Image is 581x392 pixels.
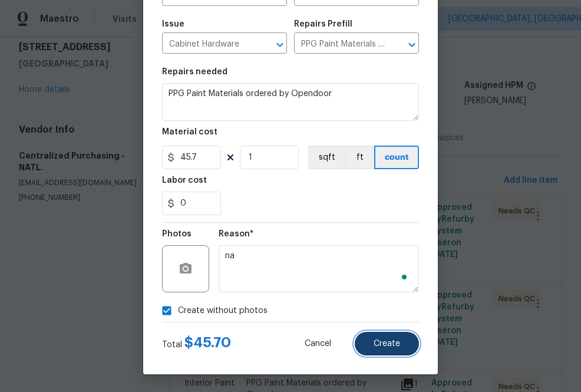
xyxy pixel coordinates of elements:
span: Create without photos [178,305,268,317]
span: Cancel [305,340,331,348]
button: Cancel [286,332,350,355]
div: Total [162,337,231,351]
h5: Photos [162,230,192,238]
textarea: PPG Paint Materials ordered by Opendoor [162,83,419,121]
h5: Material cost [162,128,217,136]
button: count [374,146,419,169]
h5: Reason* [219,230,253,238]
span: $ 45.70 [184,335,231,350]
button: Create [355,332,419,355]
h5: Repairs Prefill [294,20,352,28]
h5: Issue [162,20,184,28]
h5: Labor cost [162,176,207,185]
textarea: To enrich screen reader interactions, please activate Accessibility in Grammarly extension settings [219,245,419,292]
h5: Repairs needed [162,68,227,76]
button: Open [404,37,420,53]
button: sqft [308,146,345,169]
button: Open [272,37,288,53]
span: Create [374,340,400,348]
button: ft [345,146,374,169]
